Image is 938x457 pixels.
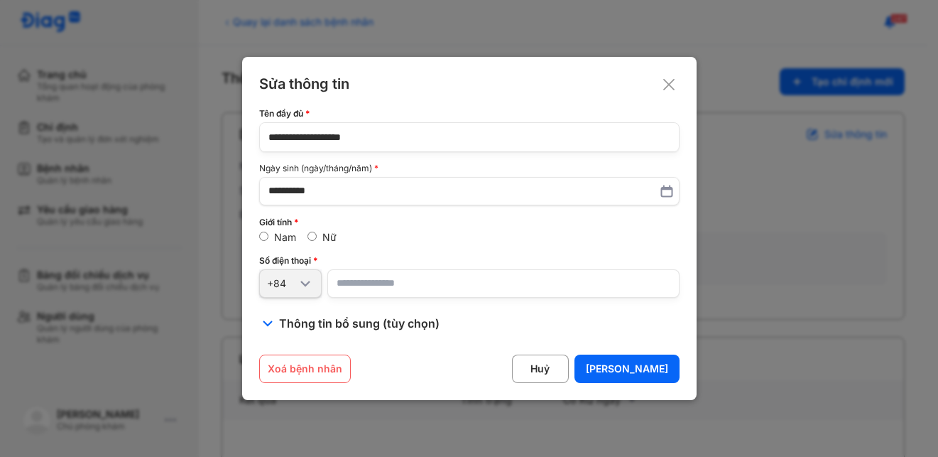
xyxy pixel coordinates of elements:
[259,108,680,119] div: Tên đầy đủ
[259,255,680,267] div: Số điện thoại
[574,355,680,383] button: [PERSON_NAME]
[279,315,440,332] span: Thông tin bổ sung (tùy chọn)
[259,355,351,383] button: Xoá bệnh nhân
[259,217,680,228] div: Giới tính
[322,231,337,243] label: Nữ
[512,355,569,383] button: Huỷ
[259,74,680,94] div: Sửa thông tin
[267,277,297,290] div: +84
[586,362,668,375] div: [PERSON_NAME]
[274,231,296,243] label: Nam
[259,163,680,173] div: Ngày sinh (ngày/tháng/năm)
